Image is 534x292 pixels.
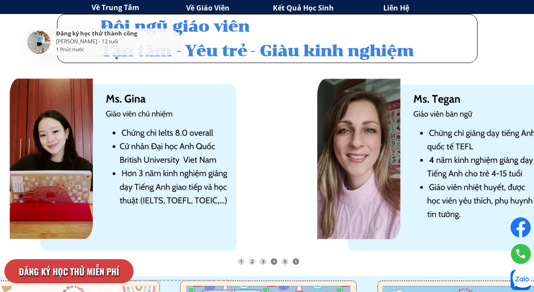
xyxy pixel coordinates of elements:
[271,258,277,265] div: 4
[293,258,299,265] div: 6
[4,259,134,283] p: ĐĂNG KÝ HỌC THỬ MIỄN PHÍ
[282,258,288,265] div: 5
[273,3,388,14] h3: Kết Quả Học Sinh
[260,258,266,265] div: 3
[56,38,179,46] div: [PERSON_NAME] - 12 tuổi
[92,2,183,14] h3: Về Trung Tâm
[56,31,179,38] div: Đăng ký học thử thành công
[56,46,84,53] div: 1 Phút trước
[249,258,255,265] div: 2
[101,14,467,63] h3: Đội ngũ giáo viên Tận tâm - Yêu trẻ - Giàu kinh nghiệm
[383,3,463,14] h3: Liên Hệ
[186,3,279,14] h3: Về Giáo Viên
[238,258,244,265] div: 1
